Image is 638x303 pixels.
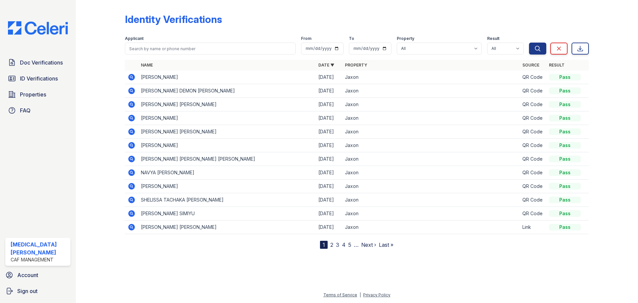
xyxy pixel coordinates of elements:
[345,63,367,68] a: Property
[549,63,565,68] a: Result
[342,152,520,166] td: Jaxon
[11,256,68,263] div: CAF Management
[138,166,316,180] td: NAVYA [PERSON_NAME]
[361,241,376,248] a: Next ›
[342,180,520,193] td: Jaxon
[342,71,520,84] td: Jaxon
[316,207,342,221] td: [DATE]
[520,125,546,139] td: QR Code
[520,180,546,193] td: QR Code
[11,240,68,256] div: [MEDICAL_DATA][PERSON_NAME]
[549,197,581,203] div: Pass
[342,166,520,180] td: Jaxon
[330,241,333,248] a: 2
[363,292,390,297] a: Privacy Policy
[138,139,316,152] td: [PERSON_NAME]
[318,63,334,68] a: Date ▼
[323,292,357,297] a: Terms of Service
[520,84,546,98] td: QR Code
[520,98,546,111] td: QR Code
[5,104,70,117] a: FAQ
[342,111,520,125] td: Jaxon
[3,21,73,35] img: CE_Logo_Blue-a8612792a0a2168367f1c8372b55b34899dd931a85d93a1a3d3e32e68fde9ad4.png
[487,36,499,41] label: Result
[342,221,520,234] td: Jaxon
[549,224,581,230] div: Pass
[520,193,546,207] td: QR Code
[549,210,581,217] div: Pass
[3,268,73,282] a: Account
[316,139,342,152] td: [DATE]
[342,139,520,152] td: Jaxon
[549,169,581,176] div: Pass
[520,221,546,234] td: Link
[342,193,520,207] td: Jaxon
[20,59,63,67] span: Doc Verifications
[20,90,46,98] span: Properties
[520,111,546,125] td: QR Code
[141,63,153,68] a: Name
[316,111,342,125] td: [DATE]
[354,241,359,249] span: …
[360,292,361,297] div: |
[349,36,354,41] label: To
[549,115,581,121] div: Pass
[549,74,581,80] div: Pass
[549,142,581,149] div: Pass
[316,125,342,139] td: [DATE]
[138,152,316,166] td: [PERSON_NAME] [PERSON_NAME] [PERSON_NAME]
[138,180,316,193] td: [PERSON_NAME]
[125,13,222,25] div: Identity Verifications
[138,111,316,125] td: [PERSON_NAME]
[138,71,316,84] td: [PERSON_NAME]
[5,56,70,69] a: Doc Verifications
[520,152,546,166] td: QR Code
[520,207,546,221] td: QR Code
[342,241,346,248] a: 4
[17,271,38,279] span: Account
[5,72,70,85] a: ID Verifications
[342,84,520,98] td: Jaxon
[301,36,311,41] label: From
[316,166,342,180] td: [DATE]
[316,71,342,84] td: [DATE]
[316,98,342,111] td: [DATE]
[20,106,31,114] span: FAQ
[316,221,342,234] td: [DATE]
[17,287,38,295] span: Sign out
[549,128,581,135] div: Pass
[125,43,296,55] input: Search by name or phone number
[342,98,520,111] td: Jaxon
[342,207,520,221] td: Jaxon
[397,36,414,41] label: Property
[5,88,70,101] a: Properties
[522,63,539,68] a: Source
[348,241,351,248] a: 5
[549,87,581,94] div: Pass
[125,36,144,41] label: Applicant
[316,152,342,166] td: [DATE]
[138,98,316,111] td: [PERSON_NAME] [PERSON_NAME]
[336,241,339,248] a: 3
[316,180,342,193] td: [DATE]
[379,241,393,248] a: Last »
[520,166,546,180] td: QR Code
[342,125,520,139] td: Jaxon
[138,207,316,221] td: [PERSON_NAME] SIMIYU
[138,125,316,139] td: [PERSON_NAME] [PERSON_NAME]
[138,221,316,234] td: [PERSON_NAME] [PERSON_NAME]
[549,183,581,190] div: Pass
[549,156,581,162] div: Pass
[549,101,581,108] div: Pass
[20,75,58,82] span: ID Verifications
[316,193,342,207] td: [DATE]
[138,84,316,98] td: [PERSON_NAME] DEMON [PERSON_NAME]
[3,284,73,298] a: Sign out
[316,84,342,98] td: [DATE]
[320,241,328,249] div: 1
[520,71,546,84] td: QR Code
[138,193,316,207] td: SHELISSA TACHAKA [PERSON_NAME]
[520,139,546,152] td: QR Code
